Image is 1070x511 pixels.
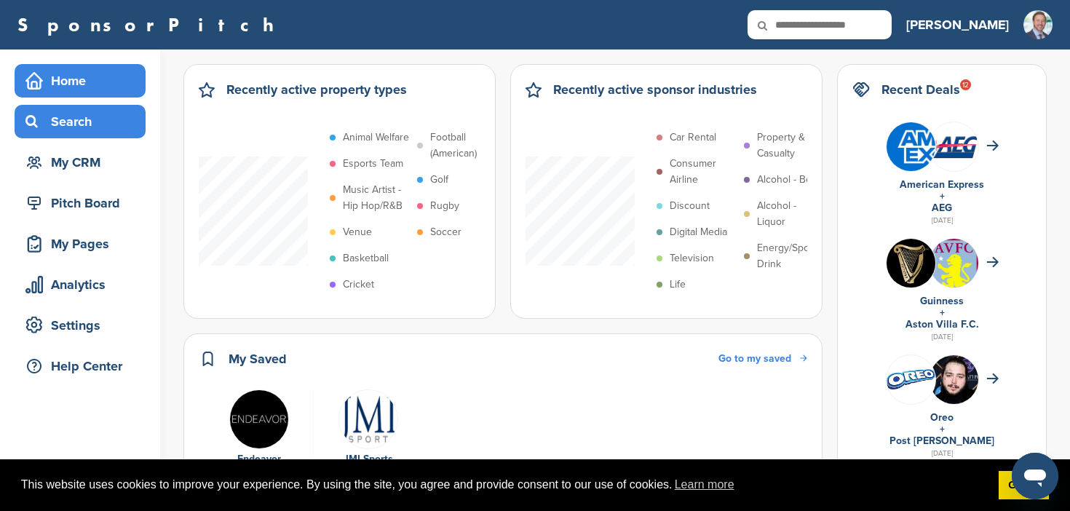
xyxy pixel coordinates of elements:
[22,68,146,94] div: Home
[229,349,287,369] h2: My Saved
[881,79,960,100] h2: Recent Deals
[887,369,935,389] img: Data
[212,451,306,467] div: Endeavor
[960,79,971,90] div: 12
[852,214,1031,227] div: [DATE]
[905,318,979,330] a: Aston Villa F.C.
[670,277,686,293] p: Life
[670,156,737,188] p: Consumer Airline
[1012,453,1058,499] iframe: Button to launch messaging window
[757,130,824,162] p: Property & Casualty
[343,277,374,293] p: Cricket
[999,471,1049,500] a: dismiss cookie message
[1023,10,1053,44] img: Steven m smith headshot
[757,198,824,230] p: Alcohol - Liquor
[757,172,821,188] p: Alcohol - Beer
[321,451,416,467] div: JMI Sports
[22,149,146,175] div: My CRM
[887,122,935,171] img: Amex logo
[887,239,935,288] img: 13524564 10153758406911519 7648398964988343964 n
[343,224,372,240] p: Venue
[670,198,710,214] p: Discount
[229,389,289,449] img: 0
[920,295,964,307] a: Guinness
[940,306,945,319] a: +
[906,15,1009,35] h3: [PERSON_NAME]
[932,202,952,214] a: AEG
[430,224,461,240] p: Soccer
[906,9,1009,41] a: [PERSON_NAME]
[22,353,146,379] div: Help Center
[15,227,146,261] a: My Pages
[670,130,716,146] p: Car Rental
[343,156,403,172] p: Esports Team
[940,190,945,202] a: +
[430,198,459,214] p: Rugby
[852,447,1031,460] div: [DATE]
[930,239,978,309] img: Data?1415810237
[343,182,410,214] p: Music Artist - Hip Hop/R&B
[22,272,146,298] div: Analytics
[17,15,283,34] a: SponsorPitch
[718,352,791,365] span: Go to my saved
[21,474,987,496] span: This website uses cookies to improve your experience. By using the site, you agree and provide co...
[15,146,146,179] a: My CRM
[718,351,807,367] a: Go to my saved
[15,309,146,342] a: Settings
[321,389,416,468] a: Screen shot 2018 05 08 at 10.57.19 am JMI Sports
[22,190,146,216] div: Pitch Board
[900,178,984,191] a: American Express
[212,389,306,468] a: 0 Endeavor
[670,250,714,266] p: Television
[338,389,398,449] img: Screen shot 2018 05 08 at 10.57.19 am
[757,240,824,272] p: Energy/Sports Drink
[430,130,497,162] p: Football (American)
[930,411,954,424] a: Oreo
[205,389,314,468] div: 1 of 2
[22,231,146,257] div: My Pages
[852,330,1031,344] div: [DATE]
[930,134,978,159] img: Open uri20141112 64162 1t4610c?1415809572
[430,172,448,188] p: Golf
[940,423,945,435] a: +
[670,224,727,240] p: Digital Media
[343,130,409,146] p: Animal Welfare
[15,268,146,301] a: Analytics
[22,312,146,338] div: Settings
[930,355,978,428] img: Screenshot 2018 10 25 at 8.58.45 am
[314,389,423,468] div: 2 of 2
[22,108,146,135] div: Search
[15,64,146,98] a: Home
[673,474,737,496] a: learn more about cookies
[889,435,994,447] a: Post [PERSON_NAME]
[553,79,757,100] h2: Recently active sponsor industries
[15,349,146,383] a: Help Center
[343,250,389,266] p: Basketball
[226,79,407,100] h2: Recently active property types
[15,186,146,220] a: Pitch Board
[15,105,146,138] a: Search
